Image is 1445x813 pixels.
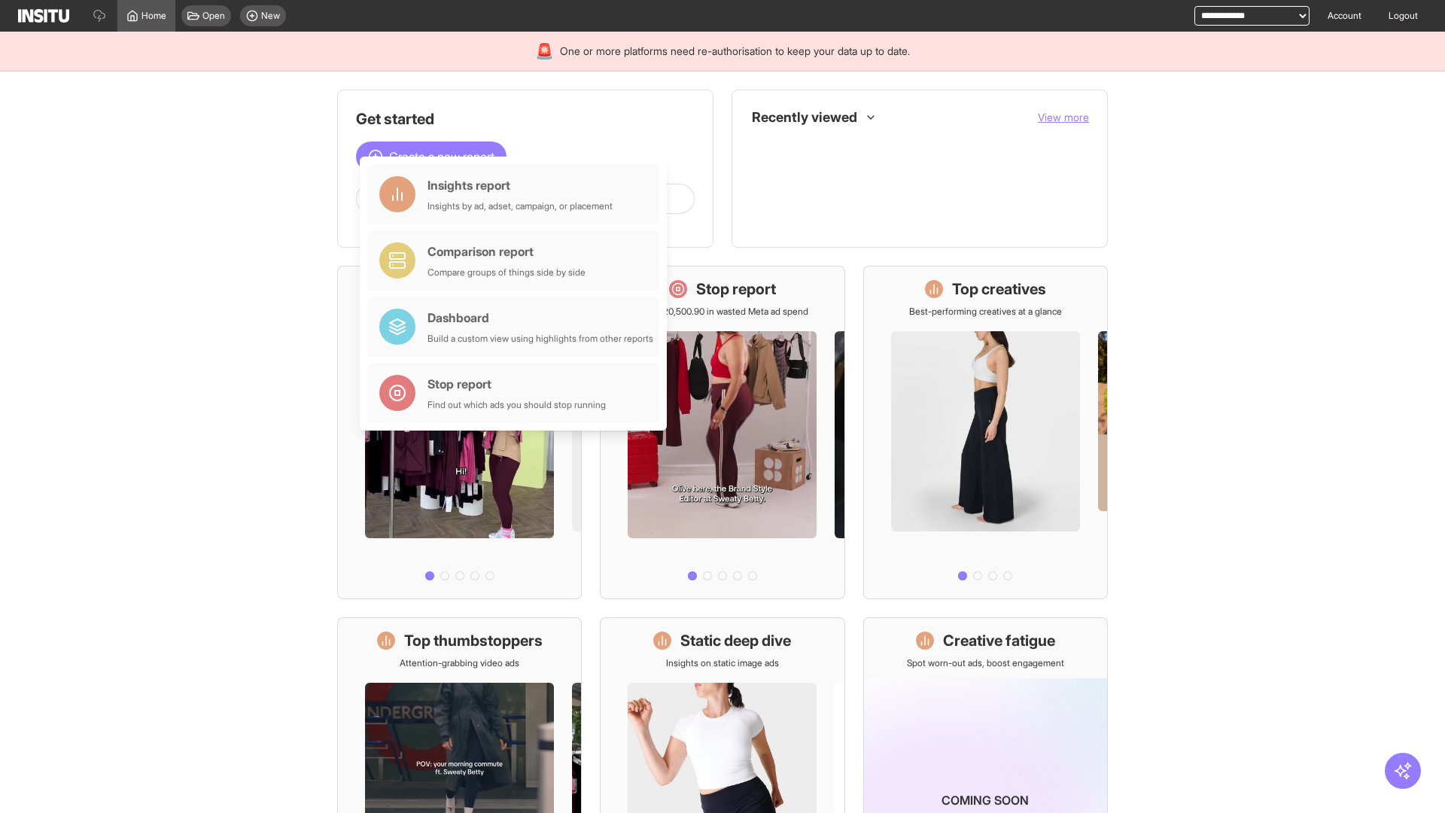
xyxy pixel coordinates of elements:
img: Logo [18,9,69,23]
p: Insights on static image ads [666,657,779,669]
a: What's live nowSee all active ads instantly [337,266,582,599]
div: Stop report [427,375,606,393]
h1: Top creatives [952,279,1046,300]
h1: Stop report [696,279,776,300]
span: New [261,10,280,22]
span: Home [141,10,166,22]
div: Comparison report [427,242,586,260]
p: Best-performing creatives at a glance [909,306,1062,318]
span: Create a new report [389,148,494,166]
div: 🚨 [535,41,554,62]
div: Insights by ad, adset, campaign, or placement [427,200,613,212]
span: View more [1038,111,1089,123]
button: View more [1038,110,1089,125]
div: Find out which ads you should stop running [427,399,606,411]
button: Create a new report [356,142,507,172]
p: Save £20,500.90 in wasted Meta ad spend [636,306,808,318]
a: Stop reportSave £20,500.90 in wasted Meta ad spend [600,266,844,599]
span: One or more platforms need re-authorisation to keep your data up to date. [560,44,910,59]
a: Top creativesBest-performing creatives at a glance [863,266,1108,599]
p: Attention-grabbing video ads [400,657,519,669]
div: Build a custom view using highlights from other reports [427,333,653,345]
div: Insights report [427,176,613,194]
div: Compare groups of things side by side [427,266,586,279]
h1: Static deep dive [680,630,791,651]
h1: Get started [356,108,695,129]
span: Open [202,10,225,22]
h1: Top thumbstoppers [404,630,543,651]
div: Dashboard [427,309,653,327]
